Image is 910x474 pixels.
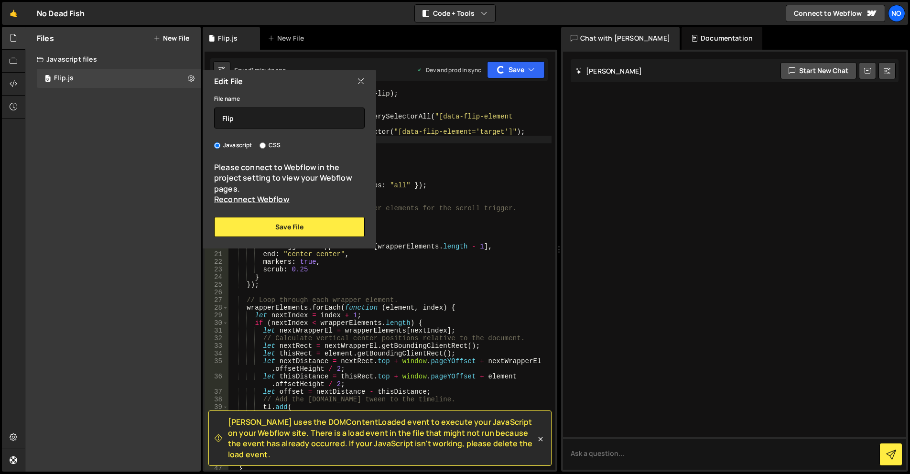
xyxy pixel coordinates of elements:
div: 30 [205,319,228,327]
div: 47 [205,464,228,472]
div: 42 [205,426,228,434]
label: File name [214,94,240,104]
div: 36 [205,373,228,388]
div: 25 [205,281,228,289]
div: 40 [205,411,228,419]
div: 38 [205,396,228,403]
div: 33 [205,342,228,350]
input: Javascript [214,142,220,149]
a: No [888,5,905,22]
div: Javascript files [25,50,201,69]
div: 1 minute ago [251,66,286,74]
div: 27 [205,296,228,304]
div: 29 [205,312,228,319]
div: Please connect to Webflow in the project setting to view your Webflow pages. [214,162,365,205]
div: 23 [205,266,228,273]
div: 45 [205,449,228,457]
input: Name [214,108,365,129]
label: Javascript [214,140,252,150]
label: CSS [260,140,281,150]
div: New File [268,33,308,43]
div: Flip.js [54,74,74,83]
div: Dev and prod in sync [416,66,481,74]
div: 31 [205,327,228,334]
a: Reconnect Webflow [214,194,290,205]
a: 🤙 [2,2,25,25]
div: 32 [205,334,228,342]
div: 28 [205,304,228,312]
div: 21 [205,250,228,258]
div: 26 [205,289,228,296]
span: [PERSON_NAME] uses the DOMContentLoaded event to execute your JavaScript on your Webflow site. Th... [228,417,536,460]
button: Start new chat [780,62,856,79]
div: 24 [205,273,228,281]
h2: Files [37,33,54,43]
h2: [PERSON_NAME] [575,66,642,75]
h2: Edit File [214,76,243,86]
div: 22 [205,258,228,266]
div: 16497/44733.js [37,69,201,88]
div: 39 [205,403,228,411]
div: Saved [234,66,286,74]
div: 35 [205,357,228,373]
div: Chat with [PERSON_NAME] [561,27,680,50]
div: 46 [205,457,228,464]
button: Save File [214,217,365,237]
button: New File [153,34,189,42]
div: Documentation [682,27,762,50]
a: Connect to Webflow [786,5,885,22]
button: Code + Tools [415,5,495,22]
div: 44 [205,442,228,449]
div: 41 [205,419,228,426]
div: No Dead Fish [37,8,85,19]
div: 34 [205,350,228,357]
input: CSS [260,142,266,149]
button: Save [487,61,545,78]
span: 0 [45,75,51,83]
div: 37 [205,388,228,396]
div: 43 [205,434,228,442]
div: Flip.js [218,33,238,43]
